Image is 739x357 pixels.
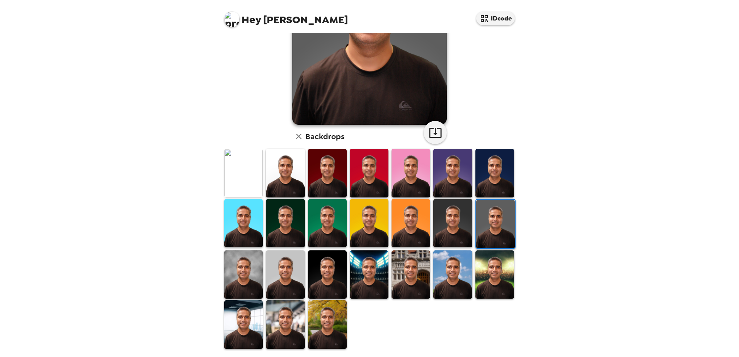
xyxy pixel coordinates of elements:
h6: Backdrops [305,130,344,143]
span: [PERSON_NAME] [224,8,348,25]
button: IDcode [476,12,515,25]
img: Original [224,149,263,197]
img: profile pic [224,12,240,27]
span: Hey [242,13,261,27]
